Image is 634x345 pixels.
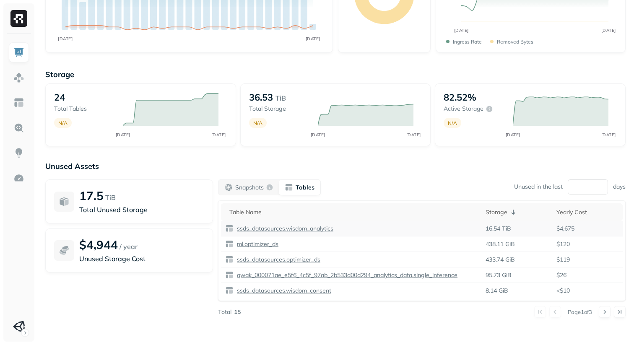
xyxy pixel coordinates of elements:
p: Removed bytes [497,39,533,45]
div: Yearly Cost [556,208,618,216]
tspan: [DATE] [58,36,73,42]
tspan: [DATE] [116,132,130,137]
img: Dashboard [13,47,24,58]
p: 82.52% [444,91,476,103]
tspan: [DATE] [406,132,421,137]
p: Total Unused Storage [79,205,204,215]
p: Total tables [54,105,114,113]
p: 15 [234,308,241,316]
p: ssds_datasources.wisdom_analytics [235,225,333,233]
p: N/A [58,120,68,126]
img: Query Explorer [13,122,24,133]
p: $119 [556,256,618,264]
p: Page 1 of 3 [568,308,592,316]
tspan: [DATE] [211,132,226,137]
img: table [225,224,234,233]
div: Storage [486,207,548,217]
a: qwak_000071ae_e5f6_4c5f_97ab_2b533d00d294_analytics_data.single_inference [234,271,457,279]
p: $120 [556,240,618,248]
img: table [225,255,234,264]
img: Optimization [13,173,24,184]
p: Tables [296,184,314,192]
tspan: [DATE] [601,132,616,137]
p: ssds_datasources.optimizer_ds [235,256,320,264]
img: Insights [13,148,24,158]
p: Unused Assets [45,161,626,171]
img: Asset Explorer [13,97,24,108]
img: Ryft [10,10,27,27]
p: ssds_datasources.wisdom_consent [235,287,331,295]
p: TiB [105,192,116,202]
img: table [225,286,234,295]
p: Active storage [444,105,483,113]
img: table [225,271,234,279]
p: 17.5 [79,188,104,203]
div: Table Name [229,208,477,216]
p: 95.73 GiB [486,271,512,279]
p: Snapshots [235,184,264,192]
img: table [225,240,234,248]
a: ssds_datasources.wisdom_consent [234,287,331,295]
p: Total storage [249,105,309,113]
tspan: [DATE] [454,28,468,33]
p: <$10 [556,287,618,295]
p: TiB [275,93,286,103]
a: ssds_datasources.optimizer_ds [234,256,320,264]
p: $4,944 [79,237,118,252]
p: 16.54 TiB [486,225,511,233]
tspan: [DATE] [306,36,320,42]
p: 438.11 GiB [486,240,515,248]
p: N/A [253,120,262,126]
p: Unused in the last [514,183,563,191]
p: 36.53 [249,91,273,103]
img: Assets [13,72,24,83]
p: N/A [448,120,457,126]
p: 433.74 GiB [486,256,515,264]
a: ssds_datasources.wisdom_analytics [234,225,333,233]
p: 24 [54,91,65,103]
p: ml.optimizer_ds [235,240,278,248]
p: Ingress Rate [453,39,482,45]
tspan: [DATE] [601,28,616,33]
p: Total [218,308,231,316]
p: / year [120,241,138,252]
p: Storage [45,70,626,79]
p: days [613,183,626,191]
tspan: [DATE] [505,132,520,137]
tspan: [DATE] [311,132,325,137]
p: $4,675 [556,225,618,233]
p: qwak_000071ae_e5f6_4c5f_97ab_2b533d00d294_analytics_data.single_inference [235,271,457,279]
a: ml.optimizer_ds [234,240,278,248]
p: 8.14 GiB [486,287,508,295]
p: $26 [556,271,618,279]
img: Unity [13,321,25,332]
p: Unused Storage Cost [79,254,204,264]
